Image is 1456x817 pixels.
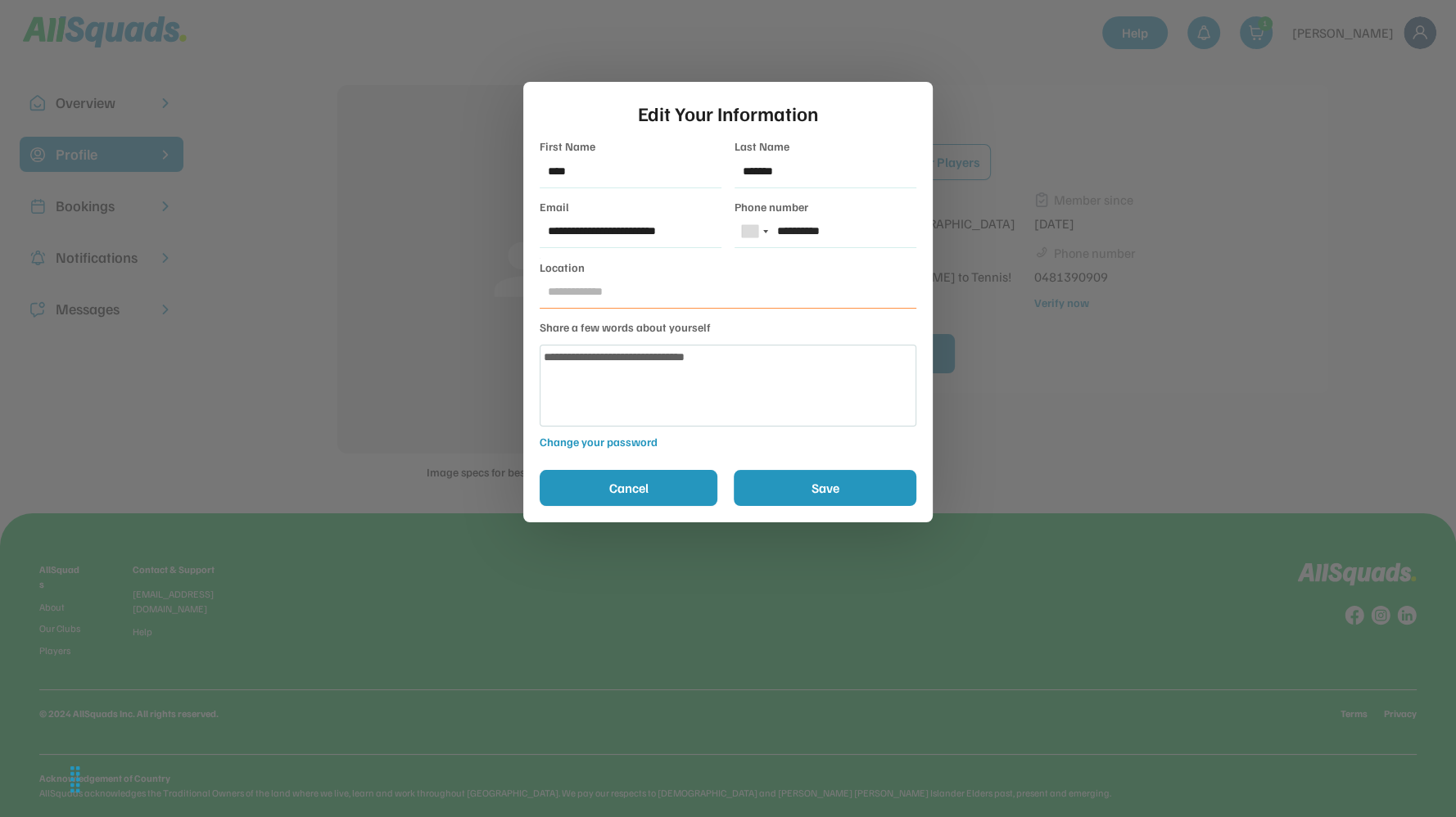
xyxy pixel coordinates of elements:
div: Phone number [735,198,808,215]
div: First Name [540,138,595,155]
button: Save [734,470,916,506]
div: Telephone country code [735,216,773,246]
div: Location [540,259,585,276]
div: Last Name [735,138,789,155]
div: Change your password [540,433,916,450]
button: Cancel [540,470,717,506]
div: Edit Your Information [540,98,916,128]
div: Share a few words about yourself [540,318,711,336]
div: Email [540,198,569,215]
